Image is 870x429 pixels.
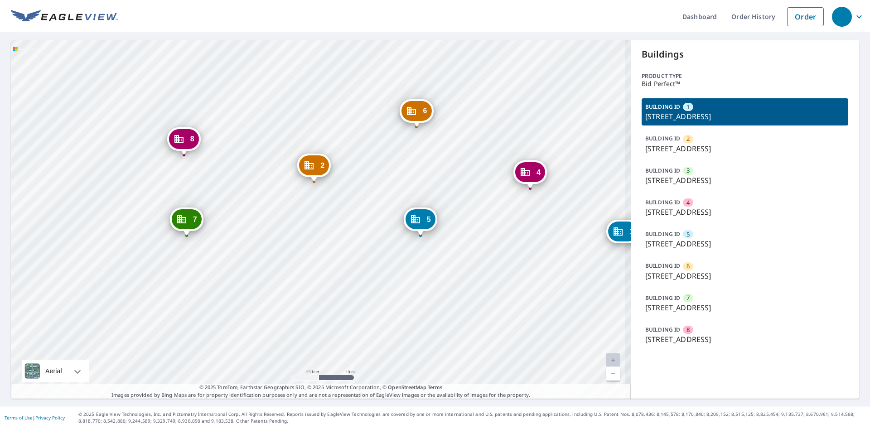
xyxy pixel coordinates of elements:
[645,198,680,206] p: BUILDING ID
[629,228,633,235] span: 1
[642,48,848,61] p: Buildings
[787,7,824,26] a: Order
[427,216,431,223] span: 5
[645,262,680,270] p: BUILDING ID
[645,302,845,313] p: [STREET_ADDRESS]
[606,353,620,367] a: Current Level 20, Zoom In Disabled
[43,360,65,382] div: Aerial
[320,162,324,169] span: 2
[513,160,547,188] div: Dropped pin, building 4, Commercial property, 10202 Challenger 7 Drive Jacinto City, TX 77029
[645,238,845,249] p: [STREET_ADDRESS]
[11,384,631,399] p: Images provided by Bing Maps are for property identification purposes only and are not a represen...
[193,216,197,223] span: 7
[645,103,680,111] p: BUILDING ID
[645,135,680,142] p: BUILDING ID
[536,169,541,176] span: 4
[388,384,426,390] a: OpenStreetMap
[686,198,690,207] span: 4
[645,111,845,122] p: [STREET_ADDRESS]
[645,294,680,302] p: BUILDING ID
[645,326,680,333] p: BUILDING ID
[606,220,715,248] div: Dropped pin, building 1, Commercial property, 10202 Challenger 7 Drive Jacinto City, TX 77029
[297,154,331,182] div: Dropped pin, building 2, Commercial property, 10202 Challenger 7 Drive Jacinto City, TX 77029
[686,230,690,239] span: 5
[400,99,433,127] div: Dropped pin, building 6, Commercial property, 10202 Challenger 7 Drive Jacinto City, TX 77029
[645,270,845,281] p: [STREET_ADDRESS]
[645,207,845,217] p: [STREET_ADDRESS]
[5,415,33,421] a: Terms of Use
[686,166,690,175] span: 3
[686,103,690,111] span: 1
[78,411,865,424] p: © 2025 Eagle View Technologies, Inc. and Pictometry International Corp. All Rights Reserved. Repo...
[645,230,680,238] p: BUILDING ID
[686,326,690,334] span: 8
[645,143,845,154] p: [STREET_ADDRESS]
[642,80,848,87] p: Bid Perfect™
[686,262,690,270] span: 6
[428,384,443,390] a: Terms
[11,10,118,24] img: EV Logo
[199,384,443,391] span: © 2025 TomTom, Earthstar Geographics SIO, © 2025 Microsoft Corporation, ©
[645,167,680,174] p: BUILDING ID
[167,127,201,155] div: Dropped pin, building 8, Commercial property, 10202 Challenger 7 Drive Jacinto City, TX 77029
[5,415,65,420] p: |
[22,360,89,382] div: Aerial
[606,367,620,381] a: Current Level 20, Zoom Out
[35,415,65,421] a: Privacy Policy
[645,334,845,345] p: [STREET_ADDRESS]
[642,72,848,80] p: Product type
[170,207,203,236] div: Dropped pin, building 7, Commercial property, 10202 Challenger 7 Drive Jacinto City, TX 77029
[645,175,845,186] p: [STREET_ADDRESS]
[686,294,690,302] span: 7
[404,207,437,236] div: Dropped pin, building 5, Commercial property, 10202 Challenger 7 Drive Jacinto City, TX 77029
[190,135,194,142] span: 8
[423,107,427,114] span: 6
[686,135,690,143] span: 2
